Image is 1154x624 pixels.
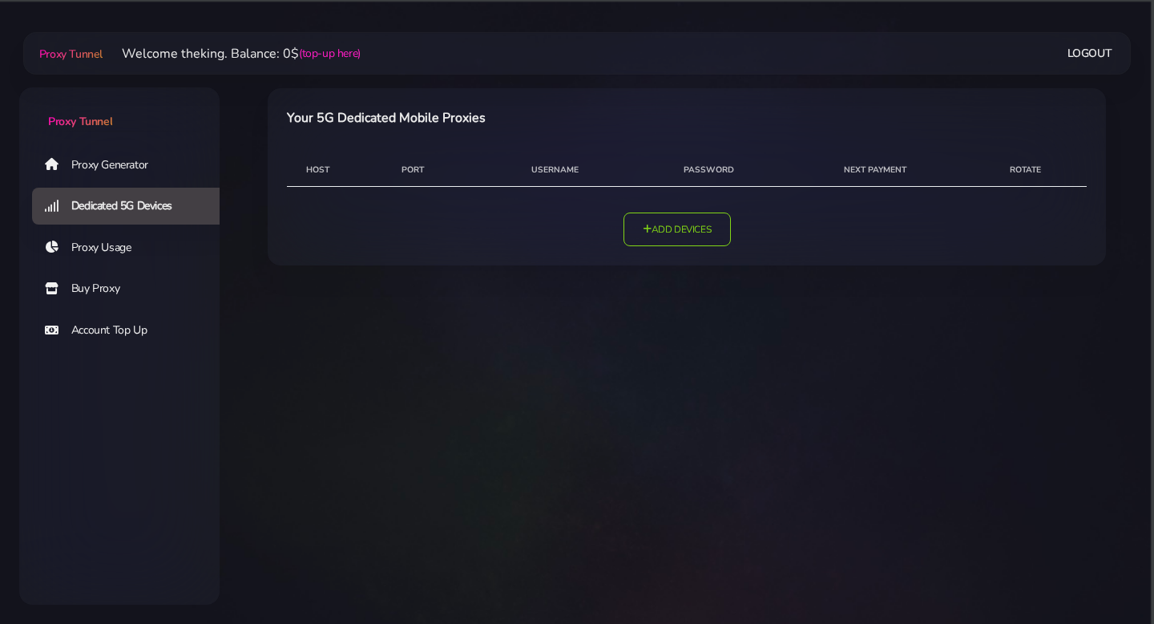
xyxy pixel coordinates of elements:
[32,188,232,225] a: Dedicated 5G Devices
[36,41,103,67] a: Proxy Tunnel
[287,154,395,186] th: HOST
[480,154,631,186] th: USERNAME
[103,44,361,63] li: Welcome theking. Balance: 0$
[395,154,479,186] th: PORT
[964,154,1087,186] th: ROTATE
[39,47,103,62] span: Proxy Tunnel
[631,154,787,186] th: PASSWORD
[32,146,232,183] a: Proxy Generator
[1076,546,1134,604] iframe: Webchat Widget
[787,154,964,186] th: NEXT PAYMENT
[32,312,232,349] a: Account Top Up
[623,213,731,247] a: Add Devices
[32,229,232,266] a: Proxy Usage
[1067,38,1112,68] a: Logout
[48,114,112,129] span: Proxy Tunnel
[287,107,745,128] h6: Your 5G Dedicated Mobile Proxies
[32,270,232,307] a: Buy Proxy
[19,87,220,130] a: Proxy Tunnel
[299,45,361,62] a: (top-up here)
